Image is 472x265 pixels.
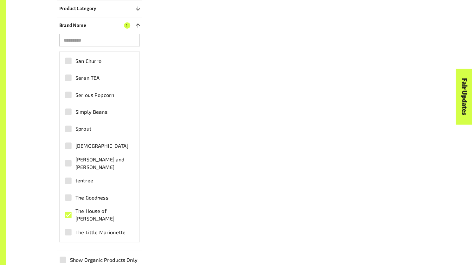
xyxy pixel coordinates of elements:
[75,177,93,184] span: tentree
[57,20,142,31] button: Brand Name
[59,22,87,29] p: Brand Name
[75,207,131,222] span: The House of [PERSON_NAME]
[75,74,100,82] span: SereniTEA
[75,228,126,236] span: The Little Marionette
[75,125,91,132] span: Sprout
[124,22,130,29] span: 1
[75,57,102,65] span: San Churro
[75,108,107,116] span: Simply Beans
[75,194,108,201] span: The Goodness
[70,256,138,264] span: Show Organic Products Only
[59,5,96,12] p: Product Category
[57,3,142,14] button: Product Category
[75,91,114,99] span: Serious Popcorn
[75,156,131,171] span: [PERSON_NAME] and [PERSON_NAME]
[75,142,128,150] span: [DEMOGRAPHIC_DATA]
